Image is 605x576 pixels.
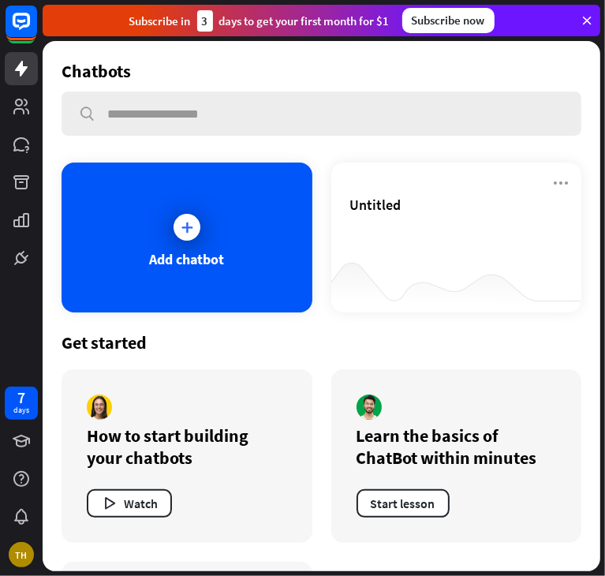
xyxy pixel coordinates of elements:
[357,395,382,420] img: author
[13,405,29,416] div: days
[402,8,495,33] div: Subscribe now
[197,10,213,32] div: 3
[357,489,450,518] button: Start lesson
[129,10,390,32] div: Subscribe in days to get your first month for $1
[87,489,172,518] button: Watch
[87,395,112,420] img: author
[357,425,557,469] div: Learn the basics of ChatBot within minutes
[350,196,401,214] span: Untitled
[13,6,60,54] button: Open LiveChat chat widget
[5,387,38,420] a: 7 days
[149,250,224,268] div: Add chatbot
[87,425,287,469] div: How to start building your chatbots
[17,391,25,405] div: 7
[62,331,581,353] div: Get started
[9,542,34,567] div: TH
[62,60,131,82] div: Chatbots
